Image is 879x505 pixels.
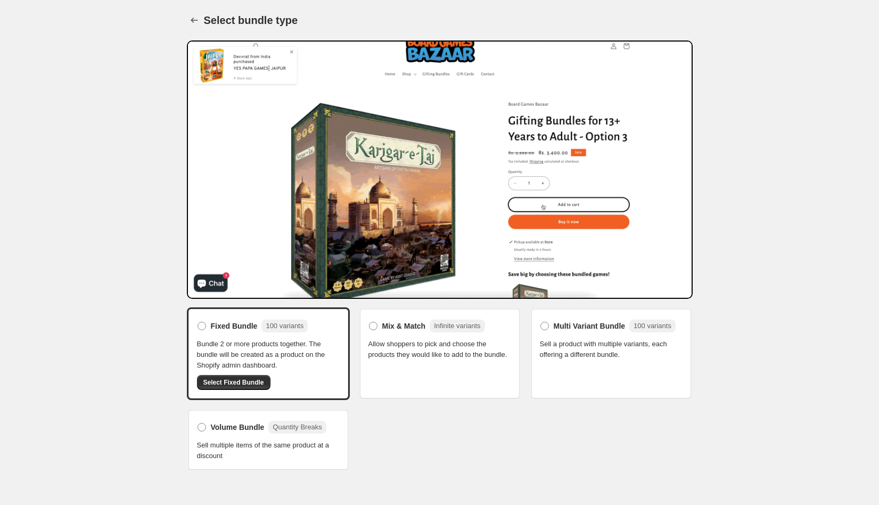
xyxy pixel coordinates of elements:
span: Select Fixed Bundle [203,378,264,387]
span: 100 variants [634,322,671,330]
span: Infinite variants [434,322,480,330]
span: Bundle 2 or more products together. The bundle will be created as a product on the Shopify admin ... [197,339,340,371]
span: Allow shoppers to pick and choose the products they would like to add to the bundle. [368,339,511,360]
span: 100 variants [266,322,303,330]
span: Mix & Match [382,321,426,331]
button: Back [187,13,202,28]
span: Multi Variant Bundle [554,321,626,331]
span: Quantity Breaks [273,423,322,431]
h1: Select bundle type [204,14,298,27]
span: Fixed Bundle [211,321,258,331]
span: Sell a product with multiple variants, each offering a different bundle. [540,339,683,360]
img: Bundle Preview [187,40,693,299]
span: Sell multiple items of the same product at a discount [197,440,340,461]
span: Volume Bundle [211,422,265,433]
button: Select Fixed Bundle [197,375,270,390]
